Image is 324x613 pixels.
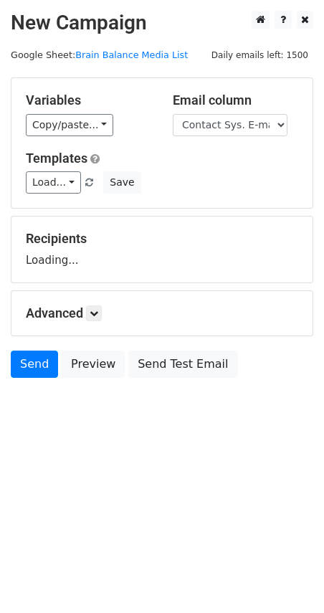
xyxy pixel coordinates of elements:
a: Templates [26,151,87,166]
a: Send Test Email [128,351,237,378]
a: Copy/paste... [26,114,113,136]
span: Daily emails left: 1500 [206,47,313,63]
button: Save [103,171,140,194]
small: Google Sheet: [11,49,188,60]
h5: Email column [173,92,298,108]
h5: Recipients [26,231,298,247]
h5: Advanced [26,305,298,321]
a: Daily emails left: 1500 [206,49,313,60]
div: Loading... [26,231,298,268]
a: Send [11,351,58,378]
h2: New Campaign [11,11,313,35]
a: Brain Balance Media List [75,49,188,60]
h5: Variables [26,92,151,108]
a: Load... [26,171,81,194]
a: Preview [62,351,125,378]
